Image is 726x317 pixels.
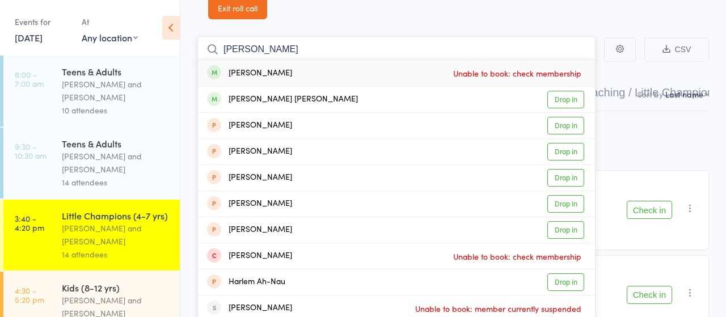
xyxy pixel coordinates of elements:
div: [PERSON_NAME] and [PERSON_NAME] [62,150,170,176]
time: 6:00 - 7:00 am [15,70,44,88]
a: 6:00 -7:00 amTeens & Adults[PERSON_NAME] and [PERSON_NAME]10 attendees [3,56,180,126]
div: Kids (8-12 yrs) [62,281,170,294]
div: Teens & Adults [62,65,170,78]
a: Drop in [547,195,584,213]
a: Drop in [547,117,584,134]
div: Last name [665,88,703,100]
div: Any location [82,31,138,44]
time: 3:40 - 4:20 pm [15,214,44,232]
button: Check in [627,286,672,304]
a: [DATE] [15,31,43,44]
a: 9:30 -10:30 amTeens & Adults[PERSON_NAME] and [PERSON_NAME]14 attendees [3,128,180,198]
div: [PERSON_NAME] [PERSON_NAME] [207,93,358,106]
span: Unable to book: member currently suspended [412,300,584,317]
a: Drop in [547,143,584,160]
div: [PERSON_NAME] and [PERSON_NAME] [62,222,170,248]
span: Unable to book: check membership [450,65,584,82]
a: Drop in [547,273,584,291]
span: Unable to book: check membership [450,248,584,265]
div: [PERSON_NAME] [207,145,292,158]
a: 3:40 -4:20 pmLittle Champions (4-7 yrs)[PERSON_NAME] and [PERSON_NAME]14 attendees [3,200,180,270]
a: Drop in [547,91,584,108]
label: Sort by [638,88,663,100]
a: Drop in [547,221,584,239]
div: Events for [15,12,70,31]
div: [PERSON_NAME] [207,302,292,315]
div: 14 attendees [62,248,170,261]
div: [PERSON_NAME] [207,171,292,184]
div: Teens & Adults [62,137,170,150]
div: Harlem Ah-Nau [207,276,285,289]
div: At [82,12,138,31]
div: [PERSON_NAME] [207,67,292,80]
div: [PERSON_NAME] [207,250,292,263]
div: Little Champions (4-7 yrs) [62,209,170,222]
time: 4:30 - 5:20 pm [15,286,44,304]
div: [PERSON_NAME] [207,197,292,210]
div: [PERSON_NAME] [207,223,292,236]
input: Search by name [197,36,596,62]
time: 9:30 - 10:30 am [15,142,47,160]
div: [PERSON_NAME] [207,119,292,132]
div: [PERSON_NAME] and [PERSON_NAME] [62,78,170,104]
div: 10 attendees [62,104,170,117]
a: Drop in [547,169,584,187]
button: CSV [644,37,709,62]
div: 14 attendees [62,176,170,189]
button: Check in [627,201,672,219]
